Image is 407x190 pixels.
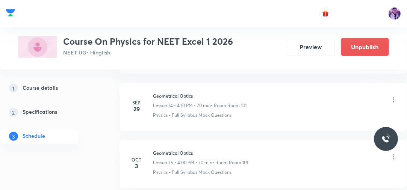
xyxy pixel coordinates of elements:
button: Unpublish [341,38,389,56]
a: Company Logo [6,7,15,20]
img: avatar [322,10,329,17]
button: Preview [287,38,335,56]
h5: Course details [23,84,58,93]
h5: Specifications [23,108,57,117]
p: Physics - Full Syllabus Mock Questions [153,169,231,176]
p: Physics - Full Syllabus Mock Questions [153,112,231,119]
p: NEET UG • Hinglish [63,48,233,56]
img: 2E014C78-B9C8-4EF2-987C-9BD96C70D1B4_plus.png [18,36,57,58]
h6: Oct [129,156,144,163]
img: ttu [381,134,390,143]
h6: Geometrical Optics [153,149,248,156]
h4: 29 [129,106,144,112]
p: Lesson 74 • 4:10 PM • 70 min [153,102,211,109]
h3: Course On Physics for NEET Excel 1 2026 [63,36,233,47]
p: Lesson 75 • 4:00 PM • 70 min [153,159,212,166]
p: • Room Room 101 [212,159,248,166]
p: • Room Room 101 [211,102,247,109]
img: Company Logo [6,7,15,18]
h6: Sep [129,99,144,106]
h4: 3 [129,163,144,169]
p: 1 [9,84,18,93]
h5: Schedule [23,132,45,141]
h6: Geometrical Optics [153,92,247,99]
button: avatar [319,8,331,20]
p: 3 [9,132,18,141]
p: 2 [9,108,18,117]
img: preeti Tripathi [388,7,401,20]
